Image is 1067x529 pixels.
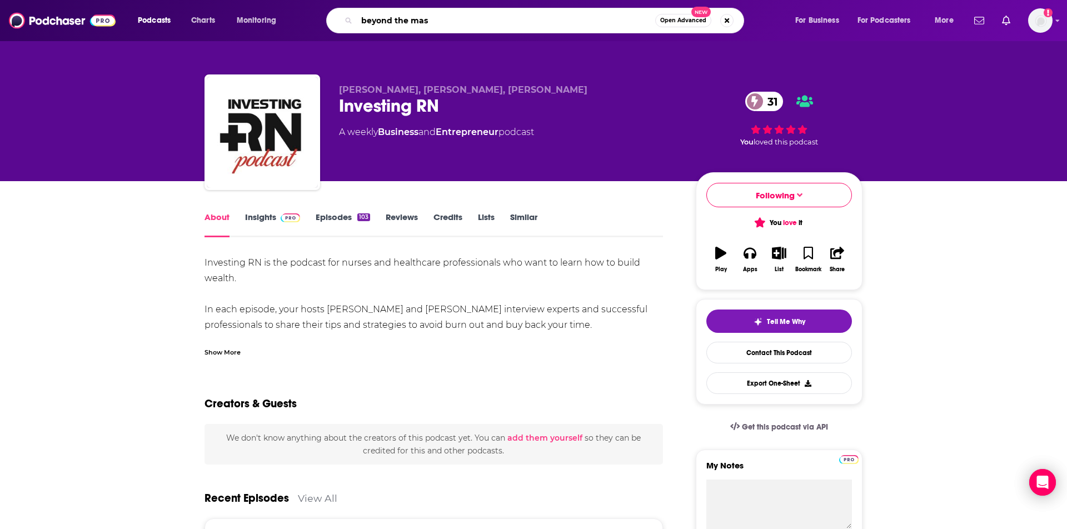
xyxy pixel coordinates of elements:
[1028,8,1053,33] button: Show profile menu
[339,84,587,95] span: [PERSON_NAME], [PERSON_NAME], [PERSON_NAME]
[927,12,968,29] button: open menu
[207,77,318,188] img: Investing RN
[857,13,911,28] span: For Podcasters
[316,212,370,237] a: Episodes103
[754,138,818,146] span: loved this podcast
[436,127,498,137] a: Entrepreneur
[205,491,289,505] a: Recent Episodes
[783,218,797,227] span: love
[418,127,436,137] span: and
[706,183,852,207] button: Following
[337,8,755,33] div: Search podcasts, credits, & more...
[735,239,764,280] button: Apps
[357,213,370,221] div: 103
[386,212,418,237] a: Reviews
[298,492,337,504] a: View All
[478,212,495,237] a: Lists
[795,13,839,28] span: For Business
[767,317,805,326] span: Tell Me Why
[794,239,822,280] button: Bookmark
[850,12,927,29] button: open menu
[743,266,757,273] div: Apps
[205,255,663,411] div: Investing RN is the podcast for nurses and healthcare professionals who want to learn how to buil...
[696,84,862,153] div: 31Youloved this podcast
[706,372,852,394] button: Export One-Sheet
[433,212,462,237] a: Credits
[706,310,852,333] button: tell me why sparkleTell Me Why
[775,266,784,273] div: List
[1029,469,1056,496] div: Open Intercom Messenger
[237,13,276,28] span: Monitoring
[706,460,852,480] label: My Notes
[138,13,171,28] span: Podcasts
[706,239,735,280] button: Play
[756,92,784,111] span: 31
[706,342,852,363] a: Contact This Podcast
[245,212,300,237] a: InsightsPodchaser Pro
[9,10,116,31] img: Podchaser - Follow, Share and Rate Podcasts
[721,413,837,441] a: Get this podcast via API
[1028,8,1053,33] img: User Profile
[660,18,706,23] span: Open Advanced
[839,453,859,464] a: Pro website
[998,11,1015,30] a: Show notifications dropdown
[754,317,762,326] img: tell me why sparkle
[756,190,795,201] span: Following
[205,212,230,237] a: About
[655,14,711,27] button: Open AdvancedNew
[823,239,852,280] button: Share
[1028,8,1053,33] span: Logged in as JPodGuide
[745,92,784,111] a: 31
[839,455,859,464] img: Podchaser Pro
[281,213,300,222] img: Podchaser Pro
[507,433,582,442] button: add them yourself
[742,422,828,432] span: Get this podcast via API
[740,138,754,146] span: You
[970,11,989,30] a: Show notifications dropdown
[130,12,185,29] button: open menu
[184,12,222,29] a: Charts
[691,7,711,17] span: New
[378,127,418,137] a: Business
[715,266,727,273] div: Play
[357,12,655,29] input: Search podcasts, credits, & more...
[339,126,534,139] div: A weekly podcast
[706,212,852,233] button: You love it
[229,12,291,29] button: open menu
[756,218,802,227] span: You it
[935,13,954,28] span: More
[205,397,297,411] h2: Creators & Guests
[765,239,794,280] button: List
[795,266,821,273] div: Bookmark
[830,266,845,273] div: Share
[787,12,853,29] button: open menu
[1044,8,1053,17] svg: Add a profile image
[226,433,641,455] span: We don't know anything about the creators of this podcast yet . You can so they can be credited f...
[510,212,537,237] a: Similar
[191,13,215,28] span: Charts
